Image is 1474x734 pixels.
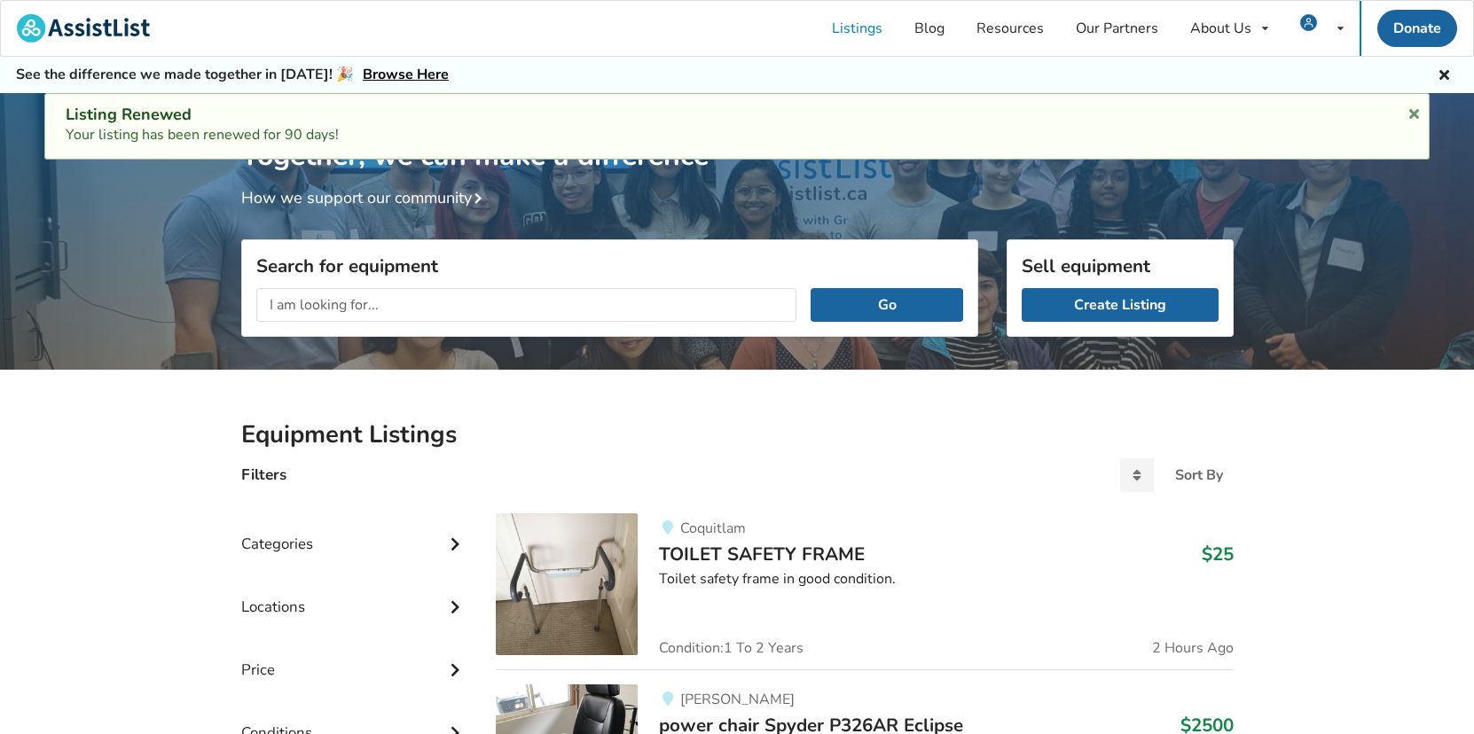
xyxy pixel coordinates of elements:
[1022,288,1219,322] a: Create Listing
[1190,21,1251,35] div: About Us
[1202,543,1234,566] h3: $25
[17,14,150,43] img: assistlist-logo
[659,569,1233,590] div: Toilet safety frame in good condition.
[241,625,468,688] div: Price
[256,254,963,277] h3: Search for equipment
[1060,1,1174,56] a: Our Partners
[960,1,1060,56] a: Resources
[898,1,960,56] a: Blog
[1377,10,1457,47] a: Donate
[66,105,1408,145] div: Your listing has been renewed for 90 days!
[241,419,1234,450] h2: Equipment Listings
[1300,14,1317,31] img: user icon
[659,641,804,655] span: Condition: 1 To 2 Years
[496,513,1233,669] a: bathroom safety-toilet safety frameCoquitlamTOILET SAFETY FRAME$25Toilet safety frame in good con...
[16,66,449,84] h5: See the difference we made together in [DATE]! 🎉
[496,513,638,655] img: bathroom safety-toilet safety frame
[1175,468,1223,482] div: Sort By
[241,562,468,625] div: Locations
[1022,254,1219,277] h3: Sell equipment
[241,93,1234,174] h1: Together, we can make a difference
[241,499,468,562] div: Categories
[241,465,286,485] h4: Filters
[1152,641,1234,655] span: 2 Hours Ago
[659,542,865,566] span: TOILET SAFETY FRAME
[66,105,1408,125] div: Listing Renewed
[256,288,797,322] input: I am looking for...
[241,187,490,208] a: How we support our community
[680,519,746,538] span: Coquitlam
[680,690,795,709] span: [PERSON_NAME]
[816,1,898,56] a: Listings
[811,288,962,322] button: Go
[363,65,449,84] a: Browse Here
